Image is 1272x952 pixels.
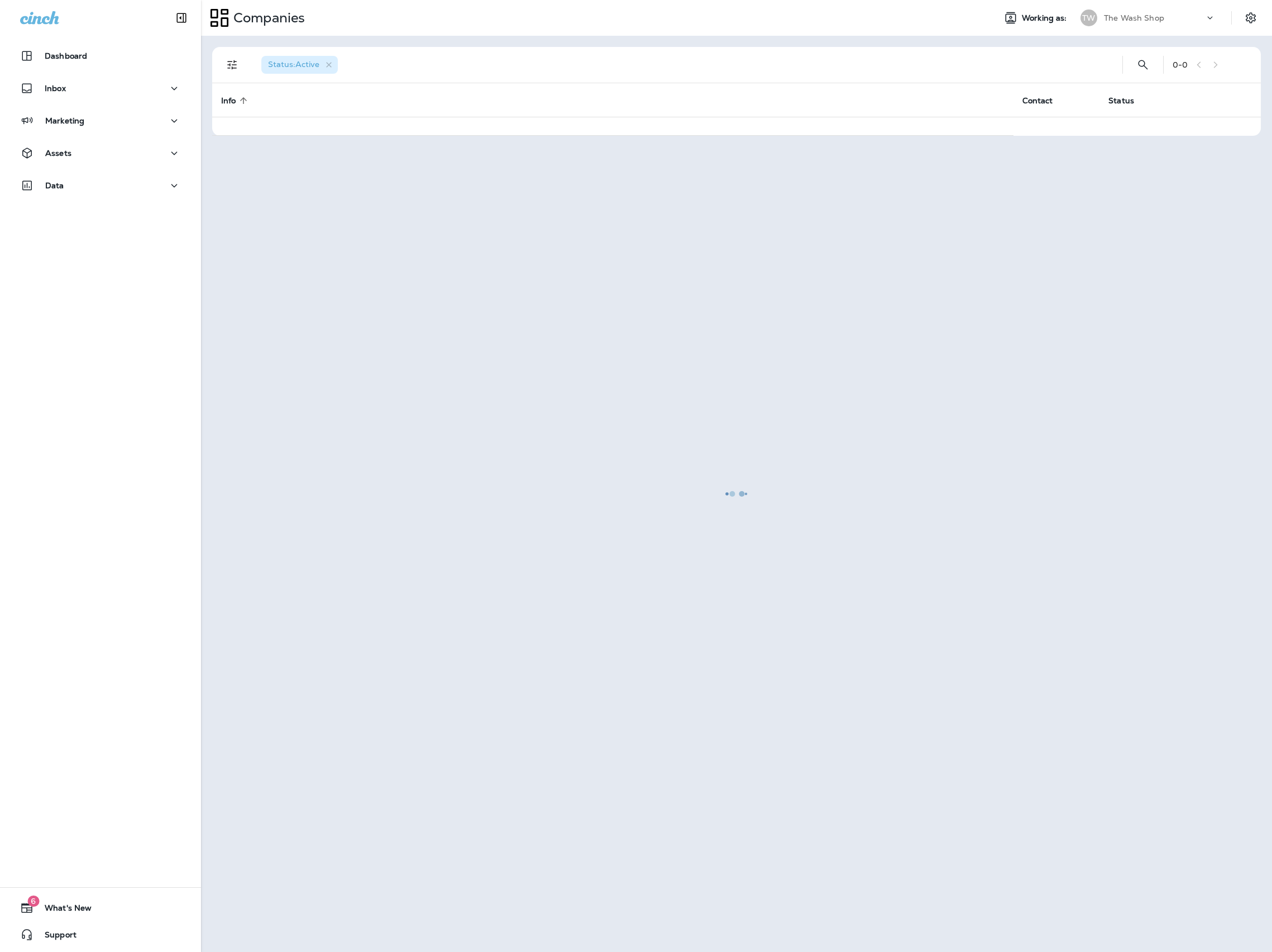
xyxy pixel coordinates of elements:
button: Support [11,924,190,946]
button: Inbox [11,77,190,99]
p: Data [45,181,64,190]
p: Assets [45,149,71,158]
span: Support [34,930,76,944]
p: Marketing [45,116,84,125]
div: TW [1080,9,1097,26]
button: Data [11,174,190,197]
span: Working as: [1022,13,1069,23]
p: Dashboard [45,51,87,60]
button: Assets [11,142,190,164]
span: 6 [27,896,39,907]
button: Marketing [11,110,190,132]
button: Settings [1241,8,1261,28]
button: 6What's New [11,897,190,919]
p: Companies [229,9,305,26]
p: Inbox [45,84,66,93]
p: The Wash Shop [1104,13,1164,22]
span: What's New [34,903,92,917]
button: Dashboard [11,45,190,67]
button: Collapse Sidebar [166,7,197,29]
